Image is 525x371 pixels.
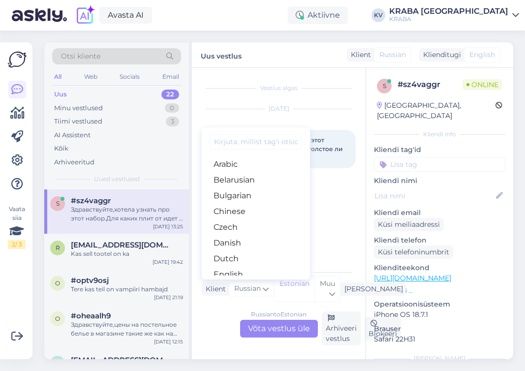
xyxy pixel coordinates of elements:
[210,134,302,150] input: Kirjuta, millist tag'i otsid
[379,50,406,60] span: Russian
[374,176,505,186] p: Kliendi nimi
[118,70,142,83] div: Socials
[154,294,183,301] div: [DATE] 21:19
[463,79,502,90] span: Online
[54,90,67,99] div: Uus
[99,7,152,24] a: Avasta AI
[240,320,318,338] div: Võta vestlus üle
[154,338,183,345] div: [DATE] 12:15
[8,205,26,249] div: Vaata siia
[288,6,348,24] div: Aktiivne
[374,334,505,344] p: Safari 22H31
[374,274,451,282] a: [URL][DOMAIN_NAME]
[374,354,505,363] div: [PERSON_NAME]
[153,258,183,266] div: [DATE] 19:42
[161,90,179,99] div: 22
[340,284,403,294] div: [PERSON_NAME]
[374,324,505,334] p: Brauser
[54,157,94,167] div: Arhiveeritud
[165,103,179,113] div: 0
[55,315,60,322] span: o
[234,283,261,294] span: Russian
[374,190,494,201] input: Lisa nimi
[374,145,505,155] p: Kliendi tag'id
[374,309,505,320] p: iPhone OS 18.7.1
[71,320,183,338] div: Здравствуйте,цены на постельное белье в магазине такие же как на сайте,или скидки действуют тольк...
[469,50,495,60] span: English
[202,235,310,251] a: Danish
[374,157,505,172] input: Lisa tag
[374,299,505,309] p: Operatsioonisüsteem
[82,70,99,83] div: Web
[8,240,26,249] div: 2 / 3
[56,244,60,251] span: R
[389,7,519,23] a: KRABA [GEOGRAPHIC_DATA]KRABA
[398,79,463,91] div: # sz4vaggr
[166,117,179,126] div: 3
[377,100,495,121] div: [GEOGRAPHIC_DATA], [GEOGRAPHIC_DATA]
[251,310,307,319] div: Russian to Estonian
[54,144,68,154] div: Kõik
[322,311,361,345] div: Arhiveeri vestlus
[52,70,63,83] div: All
[54,130,91,140] div: AI Assistent
[374,208,505,218] p: Kliendi email
[389,7,508,15] div: KRABA [GEOGRAPHIC_DATA]
[202,284,226,294] div: Klient
[202,188,310,204] a: Bulgarian
[383,82,386,90] span: s
[71,285,183,294] div: Tere kas teil on vampiiri hambajd
[201,48,242,62] label: Uus vestlus
[320,279,335,288] span: Muu
[160,70,181,83] div: Email
[61,51,100,62] span: Otsi kliente
[419,50,461,60] div: Klienditugi
[94,175,140,184] span: Uued vestlused
[71,356,173,365] span: Stevelimeribel@gmail.com
[54,117,102,126] div: Tiimi vestlused
[347,50,371,60] div: Klient
[202,204,310,219] a: Chinese
[374,246,453,259] div: Küsi telefoninumbrit
[202,156,310,172] a: Arabic
[202,267,310,282] a: English
[365,317,401,340] div: Blokeeri
[202,172,310,188] a: Belarusian
[54,103,103,113] div: Minu vestlused
[71,205,183,223] div: Здравствуйте,хотела узнать про этот набор.Для каких плит от идет и толстое ли дно в кастрюлях и с...
[153,223,183,230] div: [DATE] 13:25
[202,104,356,113] div: [DATE]
[374,263,505,273] p: Klienditeekond
[71,276,109,285] span: #optv9osj
[71,249,183,258] div: Kas sell tootel on ka
[202,219,310,235] a: Czech
[374,130,505,139] div: Kliendi info
[8,50,27,69] img: Askly Logo
[374,286,505,295] p: Vaata edasi ...
[202,251,310,267] a: Dutch
[202,84,356,93] div: Vestlus algas
[71,196,111,205] span: #sz4vaggr
[71,241,173,249] span: Riinasiimuste@gmail.com
[75,5,95,26] img: explore-ai
[374,218,444,231] div: Küsi meiliaadressi
[56,200,60,207] span: s
[389,15,508,23] div: KRABA
[374,235,505,246] p: Kliendi telefon
[55,279,60,287] span: o
[371,8,385,22] div: KV
[275,277,314,302] div: Estonian
[71,311,111,320] span: #oheaalh9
